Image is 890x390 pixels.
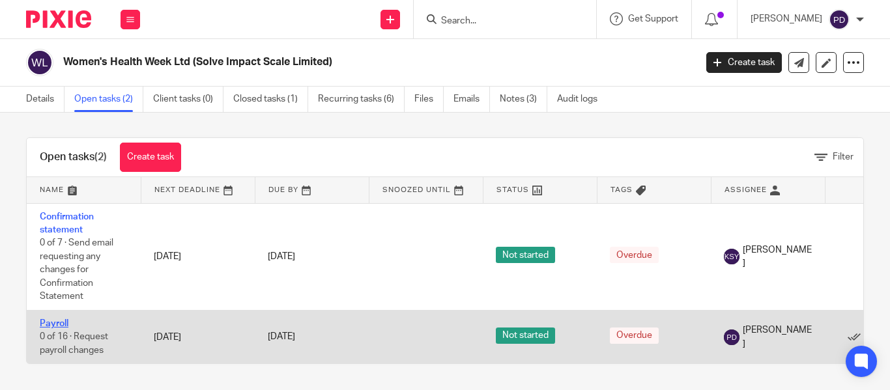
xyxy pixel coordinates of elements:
a: Confirmation statement [40,212,94,234]
a: Closed tasks (1) [233,87,308,112]
img: svg%3E [724,329,739,345]
a: Emails [453,87,490,112]
span: Overdue [610,247,659,263]
span: Overdue [610,327,659,344]
a: Open tasks (2) [74,87,143,112]
span: Filter [833,152,854,161]
span: [DATE] [268,333,295,342]
span: [PERSON_NAME] [743,244,812,270]
span: Not started [496,327,555,344]
span: Status [496,186,529,193]
span: Tags [610,186,633,193]
span: [DATE] [268,252,295,261]
span: Not started [496,247,555,263]
h1: Open tasks [40,150,107,164]
a: Notes (3) [500,87,547,112]
a: Files [414,87,444,112]
a: Mark as done [848,331,867,344]
span: 0 of 7 · Send email requesting any changes for Confirmation Statement [40,238,113,301]
span: Get Support [628,14,678,23]
a: Details [26,87,65,112]
span: 0 of 16 · Request payroll changes [40,333,108,355]
td: [DATE] [141,203,255,311]
a: Create task [706,52,782,73]
img: Pixie [26,10,91,28]
a: Payroll [40,319,68,328]
img: svg%3E [829,9,850,30]
a: Client tasks (0) [153,87,223,112]
a: Audit logs [557,87,607,112]
h2: Women's Health Week Ltd (Solve Impact Scale Limited) [63,55,562,69]
p: [PERSON_NAME] [751,12,822,25]
span: (2) [94,152,107,162]
img: svg%3E [724,249,739,264]
input: Search [440,16,557,27]
img: svg%3E [26,49,53,76]
span: [PERSON_NAME] [743,324,812,350]
span: Snoozed Until [382,186,451,193]
a: Recurring tasks (6) [318,87,405,112]
td: [DATE] [141,311,255,364]
a: Create task [120,143,181,172]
